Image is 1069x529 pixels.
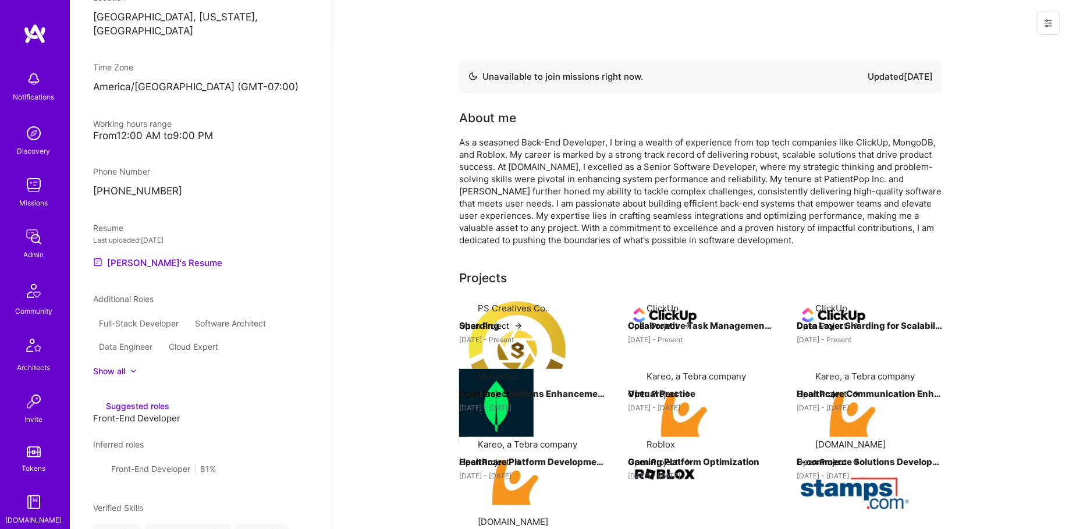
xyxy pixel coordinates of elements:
[851,389,861,399] img: arrow-right
[93,130,308,142] div: From 12:00 AM to 9:00 PM
[868,70,933,84] div: Updated [DATE]
[24,248,44,261] div: Admin
[20,333,48,361] img: Architects
[459,402,605,414] div: [DATE] - [DATE]
[683,389,692,399] img: arrow-right
[93,80,308,94] p: America/[GEOGRAPHIC_DATA] (GMT-07:00 )
[683,321,692,331] img: arrow-right
[93,119,172,129] span: Working hours range
[93,258,102,267] img: Resume
[459,470,605,482] div: [DATE] - [DATE]
[647,370,746,382] div: Kareo, a Tebra company
[93,338,158,356] div: Data Engineer
[628,456,692,468] button: Open Project
[851,321,861,331] img: arrow-right
[93,234,308,246] div: Last uploaded: [DATE]
[628,437,702,512] img: Company logo
[683,457,692,467] img: arrow-right
[17,145,51,157] div: Discovery
[459,319,523,332] button: Open Project
[22,390,45,413] img: Invite
[22,122,45,145] img: discovery
[13,91,55,103] div: Notifications
[647,302,679,314] div: ClickUp
[25,413,43,425] div: Invite
[459,301,576,417] img: Company logo
[459,136,942,246] div: As a seasoned Back-End Developer, I bring a wealth of experience from top tech companies like Cli...
[815,370,915,382] div: Kareo, a Tebra company
[628,388,692,400] button: Open Project
[459,455,605,470] h4: Healthcare Platform Development
[459,369,534,443] img: Company logo
[647,438,675,450] div: Roblox
[851,457,861,467] img: arrow-right
[23,23,47,44] img: logo
[93,62,133,72] span: Time Zone
[628,369,744,485] img: Company logo
[797,456,861,468] button: Open Project
[93,413,180,424] span: Front-End Developer
[459,269,507,287] div: Projects
[514,457,523,467] img: arrow-right
[93,314,184,333] div: Full-Stack Developer
[459,456,523,468] button: Open Project
[20,277,48,305] img: Community
[22,225,45,248] img: admin teamwork
[797,301,871,329] img: Company logo
[478,438,577,450] div: Kareo, a Tebra company
[815,302,847,314] div: ClickUp
[459,386,605,402] h4: Database Solutions Enhancement
[93,440,144,450] span: Inferred roles
[514,321,523,331] img: arrow-right
[628,470,773,482] div: [DATE] - [DATE]
[628,402,773,414] div: [DATE] - [DATE]
[93,184,308,198] p: [PHONE_NUMBER]
[99,466,107,474] i: icon StarsPurple
[628,318,773,333] h4: Collaborative Task Management Platform Development
[93,503,143,513] span: Verified Skills
[478,370,518,382] div: MongoDB
[468,70,643,84] div: Unavailable to join missions right now.
[93,255,222,269] a: [PERSON_NAME]'s Resume
[459,109,516,127] div: About me
[797,318,942,333] h4: Data Layer Sharding for Scalability
[628,386,773,402] h4: Virtual Practice
[22,68,45,91] img: bell
[163,338,224,356] div: Cloud Expert
[93,403,101,411] i: icon SuggestedTeams
[459,333,605,346] div: [DATE] - Present
[797,369,913,485] img: Company logo
[20,197,48,209] div: Missions
[797,386,942,402] h4: Healthcare Communication Enhancement
[797,333,942,346] div: [DATE] - Present
[22,462,46,474] div: Tokens
[628,333,773,346] div: [DATE] - Present
[459,388,523,400] button: Open Project
[93,460,222,479] div: Front-End Developer 81%
[478,302,548,314] div: PS Creatives Co.
[93,365,125,377] div: Show all
[17,361,51,374] div: Architects
[797,470,942,482] div: [DATE] - [DATE]
[93,294,154,304] span: Additional Roles
[478,516,548,528] div: [DOMAIN_NAME]
[93,10,308,38] p: [GEOGRAPHIC_DATA], [US_STATE], [GEOGRAPHIC_DATA]
[514,389,523,399] img: arrow-right
[797,402,942,414] div: [DATE] - [DATE]
[27,446,41,457] img: tokens
[93,166,150,176] span: Phone Number
[797,388,861,400] button: Open Project
[189,314,272,333] div: Software Architect
[797,455,942,470] h4: E-commerce Solutions Development
[22,491,45,514] img: guide book
[628,319,692,332] button: Open Project
[22,173,45,197] img: teamwork
[6,514,62,526] div: [DOMAIN_NAME]
[93,400,169,413] div: Suggested roles
[459,318,605,333] h4: Sharding
[468,72,478,81] img: Availability
[93,223,123,233] span: Resume
[797,319,861,332] button: Open Project
[628,301,702,329] img: Company logo
[15,305,52,317] div: Community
